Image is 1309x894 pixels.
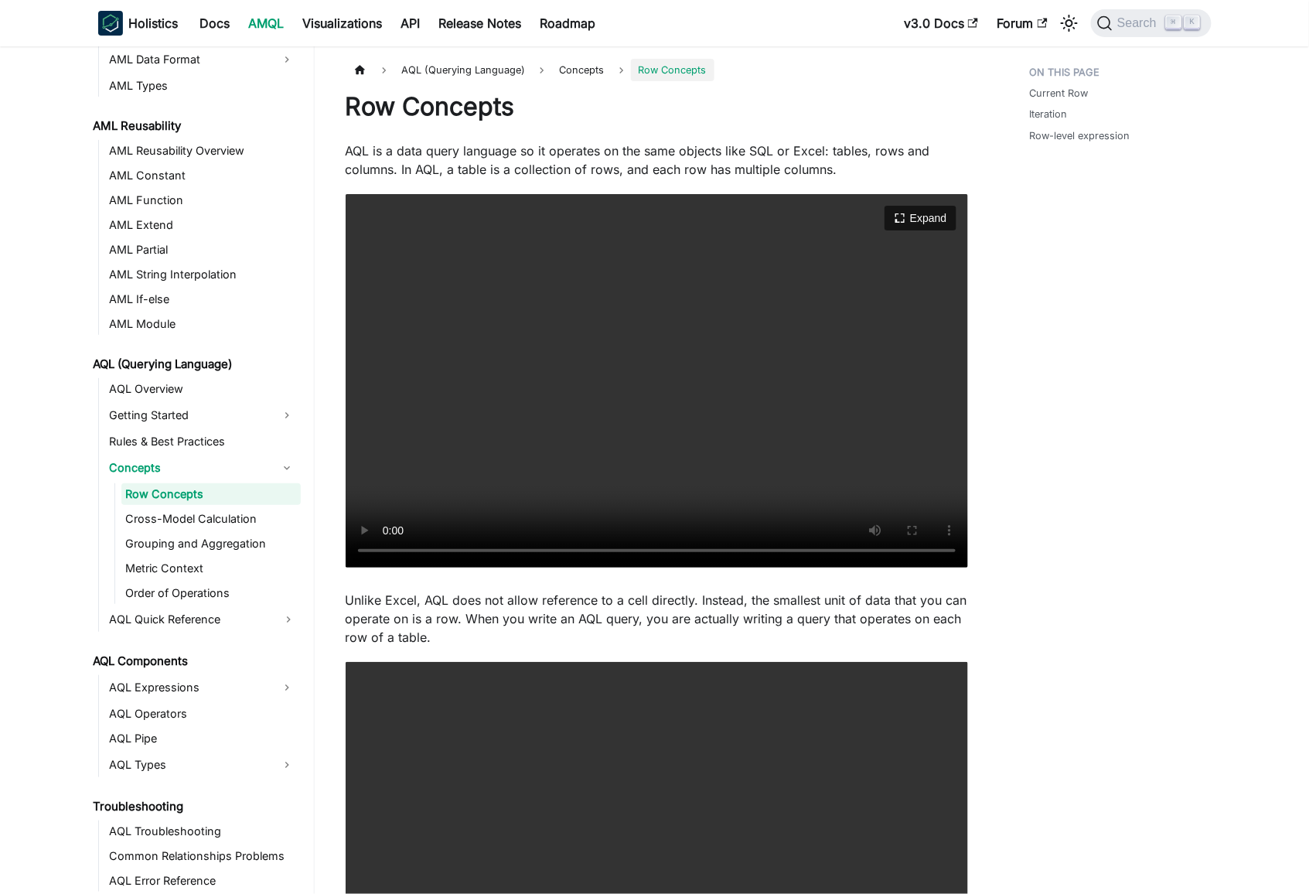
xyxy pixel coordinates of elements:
[105,47,273,72] a: AML Data Format
[105,675,273,700] a: AQL Expressions
[430,11,531,36] a: Release Notes
[105,728,301,749] a: AQL Pipe
[273,752,301,777] button: Expand sidebar category 'AQL Types'
[105,403,273,428] a: Getting Started
[988,11,1057,36] a: Forum
[105,239,301,261] a: AML Partial
[105,378,301,400] a: AQL Overview
[105,75,301,97] a: AML Types
[394,59,533,81] span: AQL (Querying Language)
[89,796,301,817] a: Troubleshooting
[273,403,301,428] button: Expand sidebar category 'Getting Started'
[83,46,315,894] nav: Docs sidebar
[121,582,301,604] a: Order of Operations
[98,11,123,36] img: Holistics
[273,456,301,480] button: Collapse sidebar category 'Concepts'
[1185,15,1200,29] kbd: K
[121,533,301,554] a: Grouping and Aggregation
[346,194,968,568] video: Your browser does not support embedding video, but you can .
[89,650,301,672] a: AQL Components
[1030,128,1130,143] a: Row-level expression
[1113,16,1166,30] span: Search
[1057,11,1082,36] button: Switch between dark and light mode (currently light mode)
[129,14,179,32] b: Holistics
[885,206,956,230] button: Expand video
[105,140,301,162] a: AML Reusability Overview
[105,821,301,842] a: AQL Troubleshooting
[895,11,988,36] a: v3.0 Docs
[346,591,968,647] p: Unlike Excel, AQL does not allow reference to a cell directly. Instead, the smallest unit of data...
[89,115,301,137] a: AML Reusability
[121,483,301,505] a: Row Concepts
[1030,107,1068,121] a: Iteration
[240,11,294,36] a: AMQL
[89,353,301,375] a: AQL (Querying Language)
[551,59,612,81] a: Concepts
[1030,86,1089,101] a: Current Row
[346,59,375,81] a: Home page
[273,47,301,72] button: Expand sidebar category 'AML Data Format'
[121,558,301,579] a: Metric Context
[105,607,301,632] a: AQL Quick Reference
[631,59,714,81] span: Row Concepts
[98,11,179,36] a: HolisticsHolistics
[105,313,301,335] a: AML Module
[105,431,301,452] a: Rules & Best Practices
[346,142,968,179] p: AQL is a data query language so it operates on the same objects like SQL or Excel: tables, rows a...
[105,703,301,725] a: AQL Operators
[105,189,301,211] a: AML Function
[105,870,301,892] a: AQL Error Reference
[105,456,273,480] a: Concepts
[121,508,301,530] a: Cross-Model Calculation
[294,11,392,36] a: Visualizations
[105,288,301,310] a: AML If-else
[273,675,301,700] button: Expand sidebar category 'AQL Expressions'
[191,11,240,36] a: Docs
[105,752,273,777] a: AQL Types
[105,165,301,186] a: AML Constant
[531,11,605,36] a: Roadmap
[392,11,430,36] a: API
[1166,15,1181,29] kbd: ⌘
[559,64,604,76] span: Concepts
[105,264,301,285] a: AML String Interpolation
[105,845,301,867] a: Common Relationships Problems
[346,59,968,81] nav: Breadcrumbs
[105,214,301,236] a: AML Extend
[346,91,968,122] h1: Row Concepts
[1091,9,1211,37] button: Search (Command+K)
